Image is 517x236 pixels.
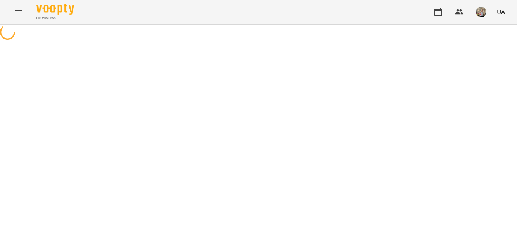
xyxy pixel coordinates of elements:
button: Menu [9,3,27,21]
img: Voopty Logo [36,4,74,15]
img: 3b46f58bed39ef2acf68cc3a2c968150.jpeg [476,7,486,17]
span: UA [497,8,505,16]
span: For Business [36,15,74,20]
button: UA [494,5,508,19]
